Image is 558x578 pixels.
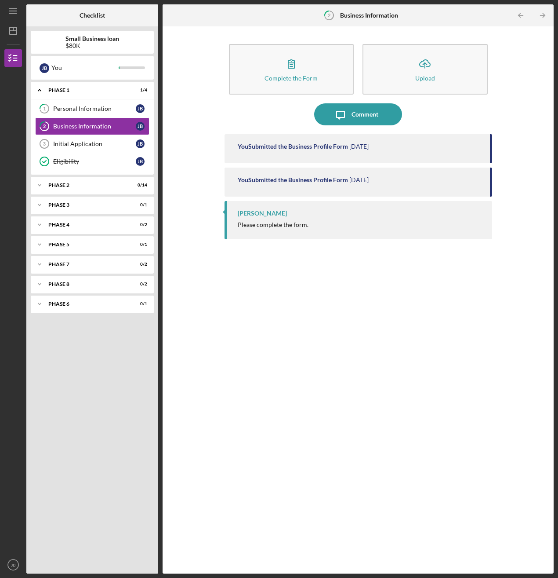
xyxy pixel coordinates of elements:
button: Comment [314,103,402,125]
tspan: 3 [43,141,46,146]
div: J B [136,122,145,131]
a: 1Personal InformationJB [35,100,149,117]
button: Upload [362,44,488,95]
button: JB [4,556,22,574]
div: $80K [65,42,119,49]
div: Phase 7 [48,262,125,267]
div: Complete the Form [265,75,318,81]
time: 2025-08-12 19:38 [349,176,369,183]
div: 0 / 2 [131,262,147,267]
b: Small Business loan [65,35,119,42]
div: J B [136,157,145,166]
div: 0 / 1 [131,242,147,247]
div: 0 / 1 [131,301,147,307]
div: J B [136,139,145,148]
div: Initial Application [53,140,136,147]
div: J B [40,63,49,73]
div: 1 / 4 [131,88,147,93]
tspan: 2 [328,12,330,18]
button: Complete the Form [229,44,354,95]
div: Upload [415,75,435,81]
div: 0 / 2 [131,222,147,227]
div: Please complete the form. [238,221,308,228]
tspan: 1 [43,106,46,112]
div: Phase 5 [48,242,125,247]
div: You Submitted the Business Profile Form [238,143,348,150]
div: Phase 8 [48,282,125,287]
div: 0 / 2 [131,282,147,287]
b: Checklist [80,12,105,19]
div: Phase 3 [48,202,125,208]
a: EligibilityJB [35,153,149,170]
b: Business Information [340,12,398,19]
div: J B [136,104,145,113]
div: Eligibility [53,158,136,165]
a: 2Business InformationJB [35,117,149,135]
div: Phase 6 [48,301,125,307]
div: You Submitted the Business Profile Form [238,176,348,183]
div: [PERSON_NAME] [238,210,287,217]
div: Business Information [53,123,136,130]
tspan: 2 [43,124,46,129]
div: 0 / 14 [131,183,147,188]
div: 0 / 1 [131,202,147,208]
div: Comment [351,103,378,125]
div: You [51,60,119,75]
div: Phase 4 [48,222,125,227]
text: JB [11,563,15,567]
a: 3Initial ApplicationJB [35,135,149,153]
div: Phase 1 [48,88,125,93]
time: 2025-08-12 19:39 [349,143,369,150]
div: Personal Information [53,105,136,112]
div: Phase 2 [48,183,125,188]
